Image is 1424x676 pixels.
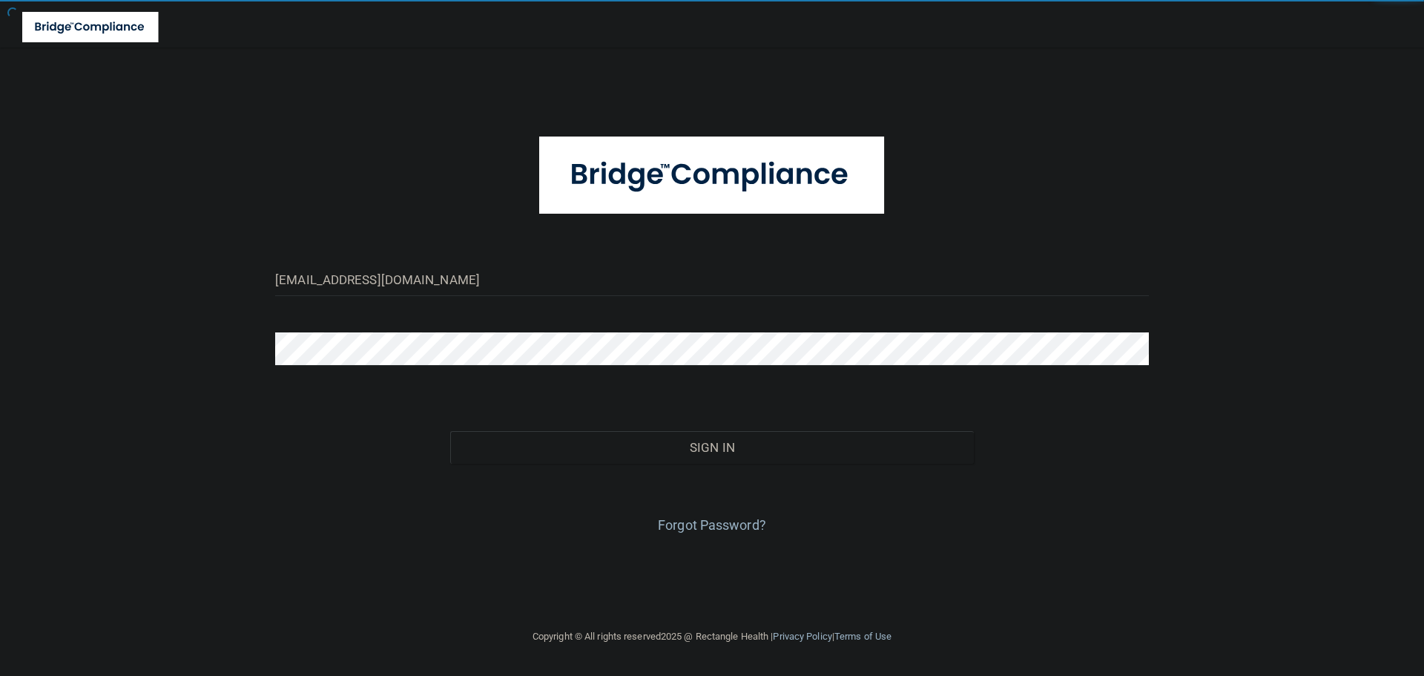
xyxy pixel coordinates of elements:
a: Privacy Policy [773,631,831,642]
input: Email [275,263,1149,296]
button: Sign In [450,431,975,464]
div: Copyright © All rights reserved 2025 @ Rectangle Health | | [441,613,983,660]
a: Terms of Use [834,631,891,642]
img: bridge_compliance_login_screen.278c3ca4.svg [22,12,159,42]
a: Forgot Password? [658,517,766,533]
img: bridge_compliance_login_screen.278c3ca4.svg [539,137,885,214]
